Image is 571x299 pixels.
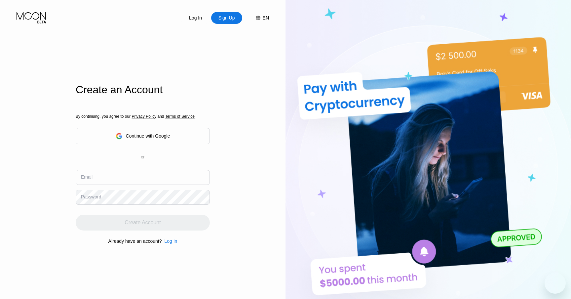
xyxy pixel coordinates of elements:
[218,15,236,21] div: Sign Up
[263,15,269,21] div: EN
[108,238,162,244] div: Already have an account?
[211,12,242,24] div: Sign Up
[81,174,93,180] div: Email
[156,114,165,119] span: and
[76,84,210,96] div: Create an Account
[162,238,177,244] div: Log In
[180,12,211,24] div: Log In
[188,15,203,21] div: Log In
[132,114,156,119] span: Privacy Policy
[76,114,210,119] div: By continuing, you agree to our
[164,238,177,244] div: Log In
[81,194,101,199] div: Password
[249,12,269,24] div: EN
[141,155,145,159] div: or
[165,114,195,119] span: Terms of Service
[126,133,170,139] div: Continue with Google
[76,128,210,144] div: Continue with Google
[545,273,566,294] iframe: Bouton de lancement de la fenêtre de messagerie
